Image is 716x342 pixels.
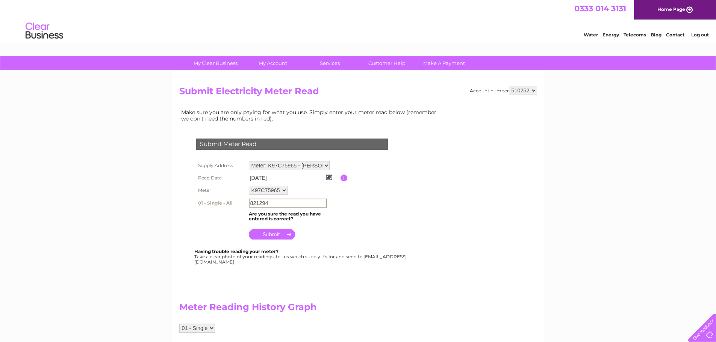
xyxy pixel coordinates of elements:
[413,56,475,70] a: Make A Payment
[247,209,341,224] td: Are you sure the read you have entered is correct?
[194,249,408,264] div: Take a clear photo of your readings, tell us which supply it's for and send to [EMAIL_ADDRESS][DO...
[249,229,295,240] input: Submit
[624,32,646,38] a: Telecoms
[299,56,361,70] a: Services
[179,107,442,123] td: Make sure you are only paying for what you use. Simply enter your meter read below (remember we d...
[666,32,684,38] a: Contact
[179,86,537,100] h2: Submit Electricity Meter Read
[326,174,332,180] img: ...
[25,20,64,42] img: logo.png
[356,56,418,70] a: Customer Help
[194,172,247,184] th: Read Date
[584,32,598,38] a: Water
[194,197,247,209] th: 01 - Single - All
[185,56,247,70] a: My Clear Business
[574,4,626,13] a: 0333 014 3131
[651,32,662,38] a: Blog
[194,159,247,172] th: Supply Address
[194,249,279,254] b: Having trouble reading your meter?
[181,4,536,36] div: Clear Business is a trading name of Verastar Limited (registered in [GEOGRAPHIC_DATA] No. 3667643...
[470,86,537,95] div: Account number
[179,302,442,316] h2: Meter Reading History Graph
[691,32,709,38] a: Log out
[194,184,247,197] th: Meter
[341,175,348,181] input: Information
[242,56,304,70] a: My Account
[602,32,619,38] a: Energy
[196,139,388,150] div: Submit Meter Read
